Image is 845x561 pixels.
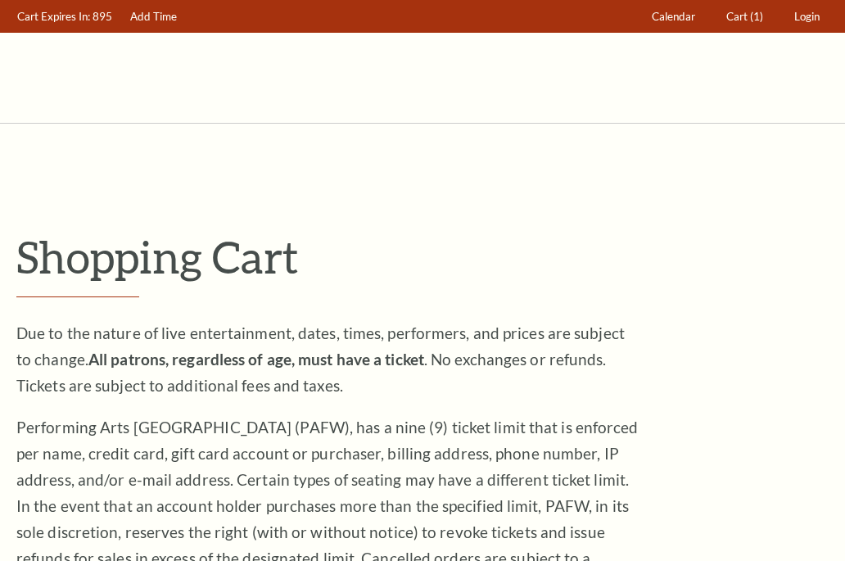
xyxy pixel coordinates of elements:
[652,10,695,23] span: Calendar
[17,10,90,23] span: Cart Expires In:
[123,1,185,33] a: Add Time
[93,10,112,23] span: 895
[88,350,424,369] strong: All patrons, regardless of age, must have a ticket
[794,10,820,23] span: Login
[750,10,763,23] span: (1)
[644,1,703,33] a: Calendar
[16,323,625,395] span: Due to the nature of live entertainment, dates, times, performers, and prices are subject to chan...
[719,1,771,33] a: Cart (1)
[726,10,748,23] span: Cart
[16,230,829,283] p: Shopping Cart
[787,1,828,33] a: Login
